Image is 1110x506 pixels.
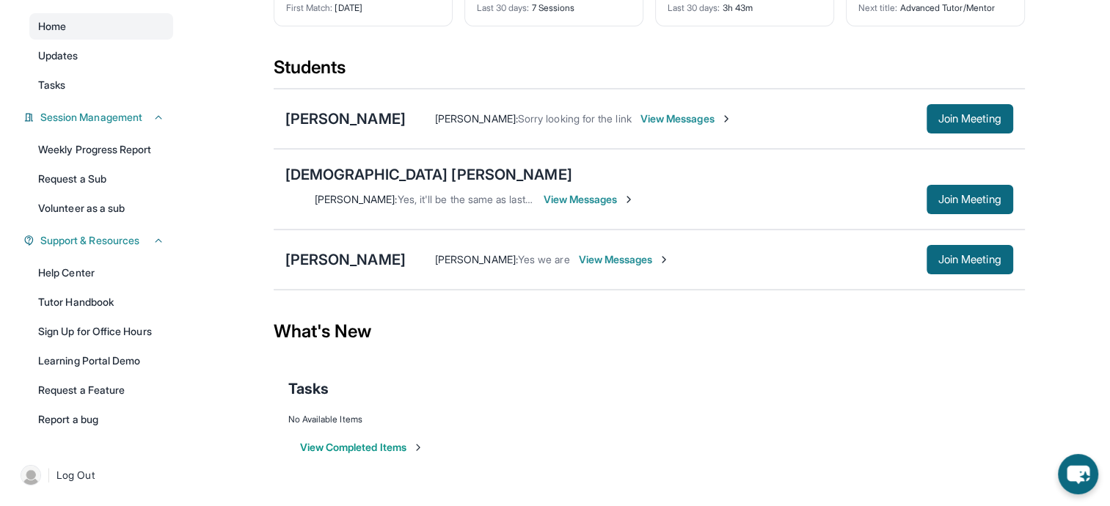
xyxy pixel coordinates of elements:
[29,406,173,433] a: Report a bug
[29,195,173,221] a: Volunteer as a sub
[1058,454,1098,494] button: chat-button
[29,318,173,345] a: Sign Up for Office Hours
[720,113,732,125] img: Chevron-Right
[518,253,570,265] span: Yes we are
[21,465,41,485] img: user-img
[477,2,530,13] span: Last 30 days :
[285,109,406,129] div: [PERSON_NAME]
[285,164,572,185] div: [DEMOGRAPHIC_DATA] [PERSON_NAME]
[29,43,173,69] a: Updates
[34,233,164,248] button: Support & Resources
[40,233,139,248] span: Support & Resources
[29,13,173,40] a: Home
[579,252,671,267] span: View Messages
[38,78,65,92] span: Tasks
[858,2,898,13] span: Next title :
[938,195,1001,204] span: Join Meeting
[29,260,173,286] a: Help Center
[938,114,1001,123] span: Join Meeting
[29,166,173,192] a: Request a Sub
[668,2,720,13] span: Last 30 days :
[274,56,1025,88] div: Students
[47,466,51,484] span: |
[288,378,329,399] span: Tasks
[435,112,518,125] span: [PERSON_NAME] :
[300,440,424,455] button: View Completed Items
[286,2,333,13] span: First Match :
[40,110,142,125] span: Session Management
[435,253,518,265] span: [PERSON_NAME] :
[927,245,1013,274] button: Join Meeting
[398,193,556,205] span: Yes, it'll be the same as last week!
[938,255,1001,264] span: Join Meeting
[315,193,398,205] span: [PERSON_NAME] :
[34,110,164,125] button: Session Management
[927,104,1013,133] button: Join Meeting
[56,468,95,483] span: Log Out
[29,72,173,98] a: Tasks
[29,348,173,374] a: Learning Portal Demo
[927,185,1013,214] button: Join Meeting
[29,136,173,163] a: Weekly Progress Report
[15,459,173,491] a: |Log Out
[274,299,1025,364] div: What's New
[38,19,66,34] span: Home
[288,414,1010,425] div: No Available Items
[640,111,732,126] span: View Messages
[285,249,406,270] div: [PERSON_NAME]
[623,194,635,205] img: Chevron-Right
[38,48,78,63] span: Updates
[29,377,173,403] a: Request a Feature
[29,289,173,315] a: Tutor Handbook
[518,112,632,125] span: Sorry looking for the link
[544,192,635,207] span: View Messages
[658,254,670,265] img: Chevron-Right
